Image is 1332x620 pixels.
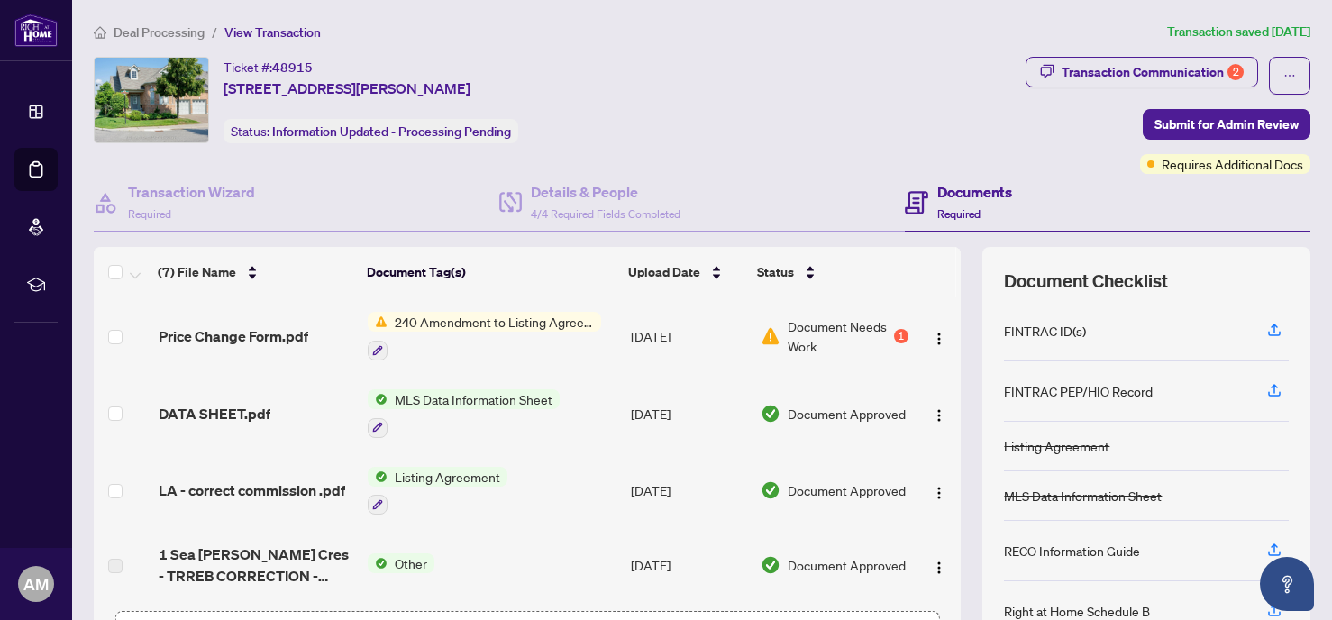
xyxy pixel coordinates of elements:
[932,332,946,346] img: Logo
[1026,57,1258,87] button: Transaction Communication2
[925,551,953,579] button: Logo
[23,571,49,597] span: AM
[1004,269,1168,294] span: Document Checklist
[1004,321,1086,341] div: FINTRAC ID(s)
[937,207,981,221] span: Required
[932,561,946,575] img: Logo
[368,467,507,515] button: Status IconListing Agreement
[272,59,313,76] span: 48915
[925,322,953,351] button: Logo
[272,123,511,140] span: Information Updated - Processing Pending
[1004,541,1140,561] div: RECO Information Guide
[624,297,753,375] td: [DATE]
[624,375,753,452] td: [DATE]
[224,57,313,77] div: Ticket #:
[212,22,217,42] li: /
[937,181,1012,203] h4: Documents
[925,476,953,505] button: Logo
[1162,154,1303,174] span: Requires Additional Docs
[158,262,236,282] span: (7) File Name
[151,247,360,297] th: (7) File Name
[128,207,171,221] span: Required
[14,14,58,47] img: logo
[388,553,434,573] span: Other
[128,181,255,203] h4: Transaction Wizard
[368,389,560,438] button: Status IconMLS Data Information Sheet
[788,555,906,575] span: Document Approved
[531,181,680,203] h4: Details & People
[761,404,780,424] img: Document Status
[388,312,601,332] span: 240 Amendment to Listing Agreement - Authority to Offer for Sale Price Change/Extension/Amendment(s)
[388,389,560,409] span: MLS Data Information Sheet
[114,24,205,41] span: Deal Processing
[95,58,208,142] img: IMG-W12343397_1.jpg
[1004,436,1109,456] div: Listing Agreement
[368,553,434,573] button: Status IconOther
[1167,22,1310,42] article: Transaction saved [DATE]
[224,24,321,41] span: View Transaction
[159,325,308,347] span: Price Change Form.pdf
[757,262,794,282] span: Status
[761,480,780,500] img: Document Status
[368,312,601,360] button: Status Icon240 Amendment to Listing Agreement - Authority to Offer for Sale Price Change/Extensio...
[788,480,906,500] span: Document Approved
[1004,486,1162,506] div: MLS Data Information Sheet
[531,207,680,221] span: 4/4 Required Fields Completed
[224,77,470,99] span: [STREET_ADDRESS][PERSON_NAME]
[388,467,507,487] span: Listing Agreement
[788,316,890,356] span: Document Needs Work
[1227,64,1244,80] div: 2
[368,467,388,487] img: Status Icon
[1004,381,1153,401] div: FINTRAC PEP/HIO Record
[368,312,388,332] img: Status Icon
[750,247,911,297] th: Status
[624,529,753,601] td: [DATE]
[1062,58,1244,87] div: Transaction Communication
[94,26,106,39] span: home
[621,247,750,297] th: Upload Date
[761,555,780,575] img: Document Status
[159,479,345,501] span: LA - correct commission .pdf
[159,543,354,587] span: 1 Sea [PERSON_NAME] Cres - TRREB CORRECTION - EMAIL.pdf
[1260,557,1314,611] button: Open asap
[761,326,780,346] img: Document Status
[368,553,388,573] img: Status Icon
[932,486,946,500] img: Logo
[368,389,388,409] img: Status Icon
[925,399,953,428] button: Logo
[628,262,700,282] span: Upload Date
[1143,109,1310,140] button: Submit for Admin Review
[932,408,946,423] img: Logo
[1283,69,1296,82] span: ellipsis
[624,452,753,530] td: [DATE]
[894,329,908,343] div: 1
[788,404,906,424] span: Document Approved
[224,119,518,143] div: Status:
[159,403,270,424] span: DATA SHEET.pdf
[360,247,621,297] th: Document Tag(s)
[1154,110,1299,139] span: Submit for Admin Review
